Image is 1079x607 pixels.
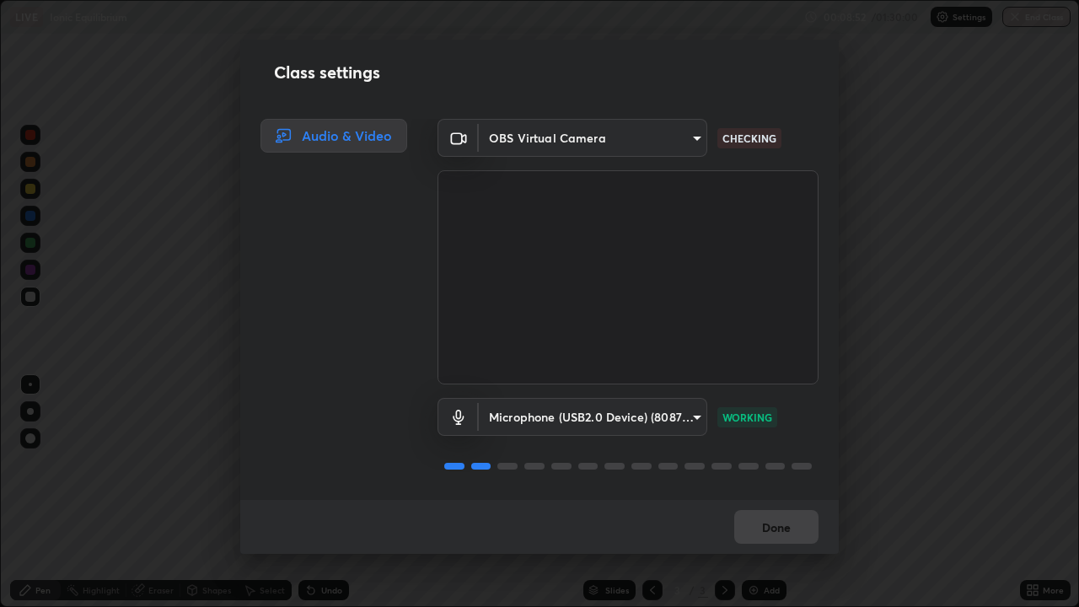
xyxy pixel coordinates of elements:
[722,131,776,146] p: CHECKING
[479,398,707,436] div: OBS Virtual Camera
[722,410,772,425] p: WORKING
[274,60,380,85] h2: Class settings
[479,119,707,157] div: OBS Virtual Camera
[260,119,407,153] div: Audio & Video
